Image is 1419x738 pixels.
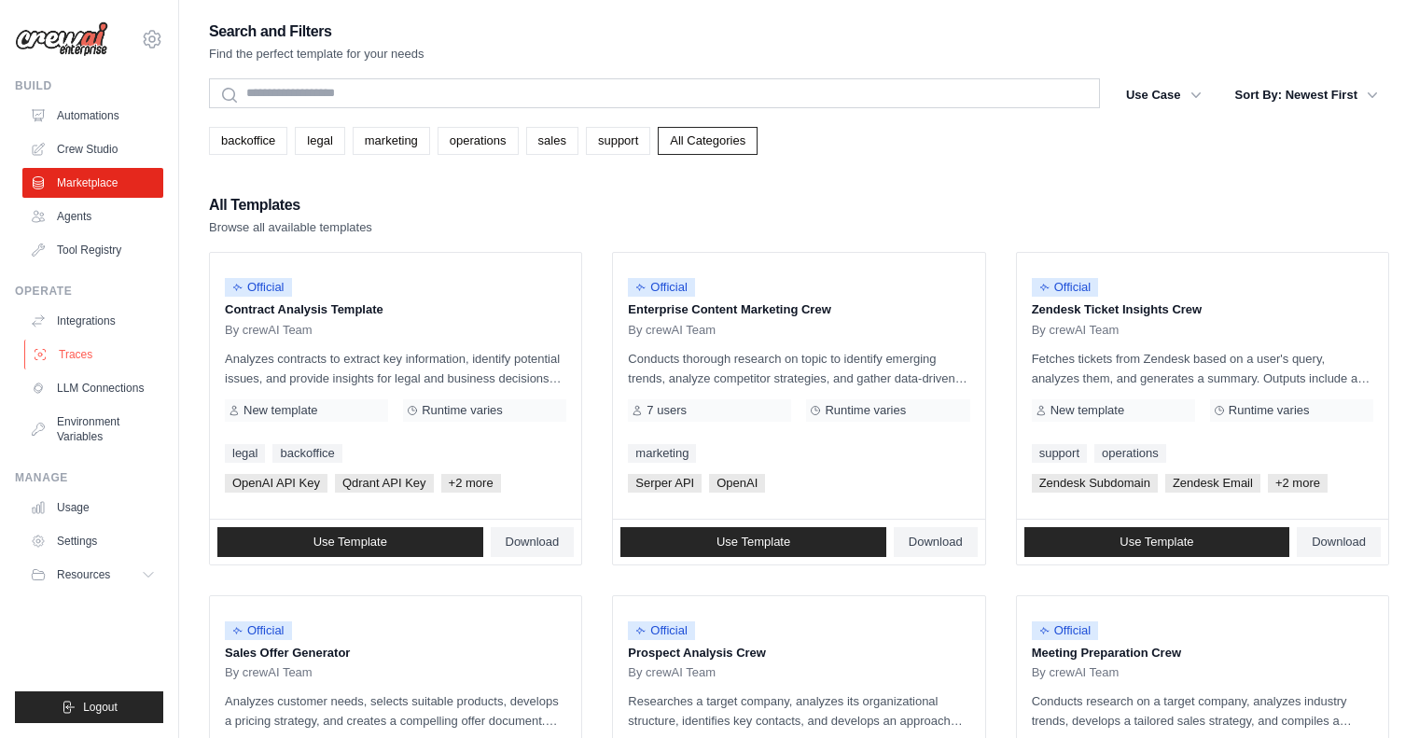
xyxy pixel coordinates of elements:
span: Use Template [313,535,387,550]
span: Zendesk Email [1165,474,1260,493]
a: Crew Studio [22,134,163,164]
span: Runtime varies [422,403,503,418]
button: Logout [15,691,163,723]
p: Find the perfect template for your needs [209,45,424,63]
span: Resources [57,567,110,582]
div: Manage [15,470,163,485]
span: Official [225,621,292,640]
a: LLM Connections [22,373,163,403]
a: operations [438,127,519,155]
span: By crewAI Team [225,665,313,680]
span: +2 more [441,474,501,493]
span: Use Template [716,535,790,550]
div: Build [15,78,163,93]
span: By crewAI Team [1032,665,1120,680]
p: Prospect Analysis Crew [628,644,969,662]
span: OpenAI API Key [225,474,327,493]
p: Sales Offer Generator [225,644,566,662]
span: Download [909,535,963,550]
a: backoffice [272,444,341,463]
span: Official [225,278,292,297]
p: Conducts research on a target company, analyzes industry trends, develops a tailored sales strate... [1032,691,1373,731]
a: Marketplace [22,168,163,198]
span: Download [1312,535,1366,550]
p: Conducts thorough research on topic to identify emerging trends, analyze competitor strategies, a... [628,349,969,388]
a: legal [295,127,344,155]
p: Analyzes contracts to extract key information, identify potential issues, and provide insights fo... [225,349,566,388]
h2: All Templates [209,192,372,218]
span: Official [628,621,695,640]
span: By crewAI Team [1032,323,1120,338]
p: Enterprise Content Marketing Crew [628,300,969,319]
a: support [1032,444,1087,463]
a: Environment Variables [22,407,163,452]
a: Settings [22,526,163,556]
a: Download [491,527,575,557]
a: Use Template [620,527,886,557]
a: sales [526,127,578,155]
a: Use Template [1024,527,1290,557]
button: Resources [22,560,163,590]
span: Serper API [628,474,702,493]
p: Researches a target company, analyzes its organizational structure, identifies key contacts, and ... [628,691,969,731]
img: Logo [15,21,108,57]
span: By crewAI Team [628,323,716,338]
span: Official [1032,278,1099,297]
a: All Categories [658,127,758,155]
a: Download [894,527,978,557]
h2: Search and Filters [209,19,424,45]
span: By crewAI Team [225,323,313,338]
span: +2 more [1268,474,1328,493]
span: By crewAI Team [628,665,716,680]
span: Official [628,278,695,297]
span: New template [243,403,317,418]
a: marketing [353,127,430,155]
span: Download [506,535,560,550]
div: Operate [15,284,163,299]
a: support [586,127,650,155]
p: Meeting Preparation Crew [1032,644,1373,662]
span: 7 users [647,403,687,418]
a: backoffice [209,127,287,155]
a: Tool Registry [22,235,163,265]
button: Sort By: Newest First [1224,78,1389,112]
a: operations [1094,444,1166,463]
p: Fetches tickets from Zendesk based on a user's query, analyzes them, and generates a summary. Out... [1032,349,1373,388]
a: Use Template [217,527,483,557]
span: New template [1050,403,1124,418]
button: Use Case [1115,78,1213,112]
a: Traces [24,340,165,369]
a: marketing [628,444,696,463]
a: Usage [22,493,163,522]
span: Official [1032,621,1099,640]
p: Analyzes customer needs, selects suitable products, develops a pricing strategy, and creates a co... [225,691,566,731]
p: Browse all available templates [209,218,372,237]
span: Qdrant API Key [335,474,434,493]
p: Zendesk Ticket Insights Crew [1032,300,1373,319]
a: Agents [22,202,163,231]
p: Contract Analysis Template [225,300,566,319]
a: legal [225,444,265,463]
span: Zendesk Subdomain [1032,474,1158,493]
span: OpenAI [709,474,765,493]
a: Download [1297,527,1381,557]
a: Automations [22,101,163,131]
span: Logout [83,700,118,715]
span: Runtime varies [1229,403,1310,418]
a: Integrations [22,306,163,336]
span: Use Template [1120,535,1193,550]
span: Runtime varies [825,403,906,418]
